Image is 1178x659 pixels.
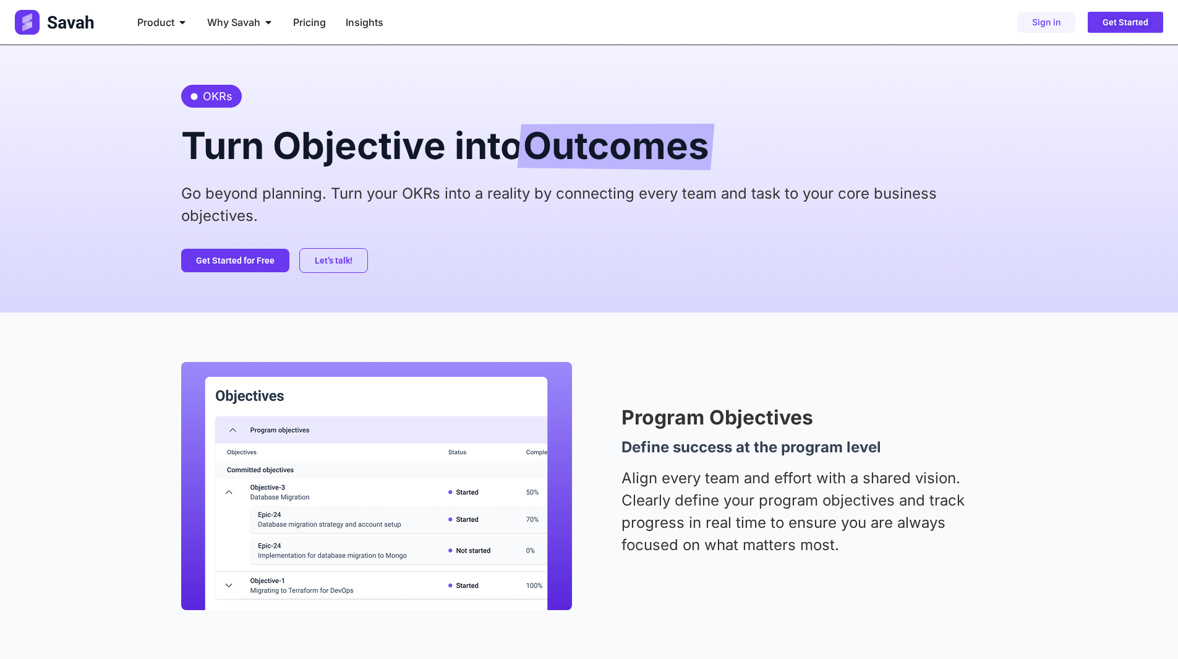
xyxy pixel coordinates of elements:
a: Insights [346,15,383,30]
p: Go beyond planning. Turn your OKRs into a reality by connecting every team and task to your core ... [181,183,997,227]
span: Get Started for Free [196,256,275,265]
a: Pricing [293,15,326,30]
a: Let’s talk! [299,248,368,273]
a: Get Started [1088,12,1163,33]
span: Why Savah [207,15,260,30]
p: Align every team and effort with a shared vision. Clearly define your program objectives and trac... [621,467,997,556]
div: Menu Toggle [127,10,753,35]
h2: Program Objectives [621,408,997,428]
span: Sign in [1032,18,1061,27]
span: Outcomes [523,124,709,170]
span: OKRs [200,88,233,105]
a: Get Started for Free [181,249,289,272]
span: Let’s talk! [315,256,352,265]
span: Get Started [1103,18,1148,27]
nav: Menu [127,10,753,35]
a: Sign in [1017,12,1075,33]
h4: Define success at the program level [621,440,997,455]
span: Product [137,15,174,30]
h2: Turn Objective into [181,120,997,170]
